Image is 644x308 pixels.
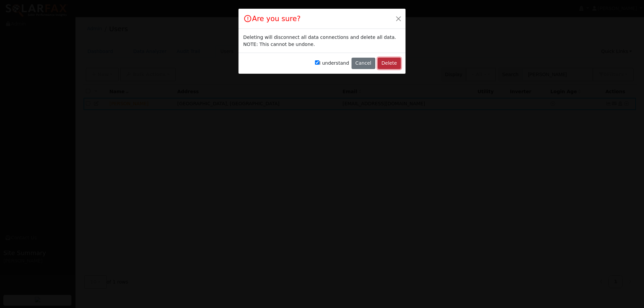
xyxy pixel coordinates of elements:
input: I understand [315,60,319,65]
button: Delete [378,58,401,69]
div: Deleting will disconnect all data connections and delete all data. NOTE: This cannot be undone. [243,34,401,48]
h4: Are you sure? [243,13,301,24]
button: Close [394,14,403,23]
label: I understand [315,60,349,67]
button: Cancel [352,58,375,69]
